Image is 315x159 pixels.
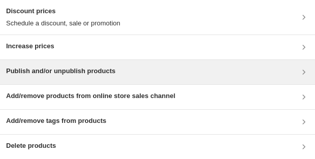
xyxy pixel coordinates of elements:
[6,66,115,76] h3: Publish and/or unpublish products
[6,91,175,101] h3: Add/remove products from online store sales channel
[6,141,56,151] h3: Delete products
[6,41,54,51] h3: Increase prices
[6,18,120,28] p: Schedule a discount, sale or promotion
[6,6,120,16] h3: Discount prices
[6,116,106,126] h3: Add/remove tags from products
